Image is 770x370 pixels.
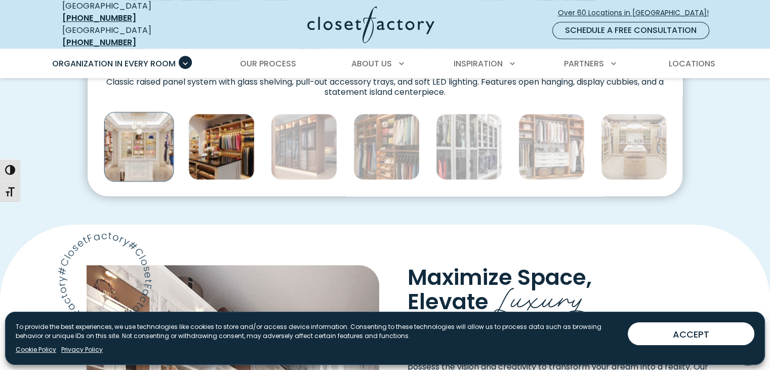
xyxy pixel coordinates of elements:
span: Over 60 Locations in [GEOGRAPHIC_DATA]! [558,8,717,18]
img: Glass-front wardrobe system in Dove Grey with integrated LED lighting, double-hang rods, and disp... [436,114,502,180]
a: Privacy Policy [61,345,103,354]
button: ACCEPT [628,322,754,345]
img: White walk-in closet with ornate trim and crown molding, featuring glass shelving [104,112,174,182]
img: Glass-top island, velvet-lined jewelry drawers, and LED wardrobe lighting. Custom cabinetry in Rh... [601,114,667,180]
span: Maximize Space, [408,262,592,292]
a: [PHONE_NUMBER] [62,12,136,24]
img: Built-in custom closet Rustic Cherry melamine with glass shelving, angled shoe shelves, and tripl... [353,114,420,180]
span: Our Process [240,58,296,69]
span: Locations [668,58,715,69]
span: Elevate [408,286,489,316]
p: To provide the best experiences, we use technologies like cookies to store and/or access device i... [16,322,620,341]
img: Closet Factory Logo [307,6,434,43]
div: [GEOGRAPHIC_DATA] [62,24,209,49]
a: Schedule a Free Consultation [552,22,709,39]
span: Luxury [494,273,586,319]
span: Organization in Every Room [52,58,176,69]
img: Reach-in closet with Two-tone system with Rustic Cherry structure and White Shaker drawer fronts.... [518,114,585,180]
figcaption: Classic raised panel system with glass shelving, pull-out accessory trays, and soft LED lighting.... [88,69,682,97]
nav: Primary Menu [45,50,725,78]
img: Luxury walk-in custom closet contemporary glass-front wardrobe system in Rocky Mountain melamine ... [271,114,337,180]
span: Inspiration [454,58,503,69]
span: About Us [351,58,392,69]
img: Custom dressing room Rhapsody woodgrain system with illuminated wardrobe rods, angled shoe shelve... [188,114,255,180]
span: Partners [564,58,604,69]
a: Cookie Policy [16,345,56,354]
a: [PHONE_NUMBER] [62,36,136,48]
a: Over 60 Locations in [GEOGRAPHIC_DATA]! [557,4,717,22]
